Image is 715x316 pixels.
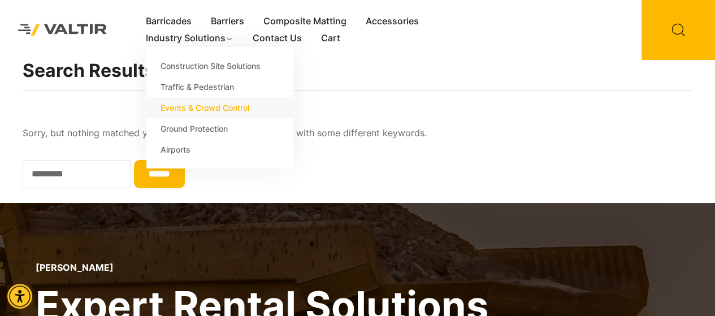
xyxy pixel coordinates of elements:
[243,30,311,47] a: Contact Us
[7,284,32,309] div: Accessibility Menu
[356,13,428,30] a: Accessories
[146,55,293,76] a: Construction Site Solutions
[146,76,293,97] a: Traffic & Pedestrian
[136,30,243,47] a: Industry Solutions
[23,60,692,91] h1: Search Results for:
[201,13,254,30] a: Barriers
[311,30,350,47] a: Cart
[36,262,488,273] p: [PERSON_NAME]
[8,15,116,45] img: Valtir Rentals
[23,125,692,142] p: Sorry, but nothing matched your search terms. Please try again with some different keywords.
[146,139,293,160] a: Airports
[146,118,293,139] a: Ground Protection
[136,13,201,30] a: Barricades
[254,13,356,30] a: Composite Matting
[146,97,293,118] a: Events & Crowd Control
[134,160,185,188] input: Search for:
